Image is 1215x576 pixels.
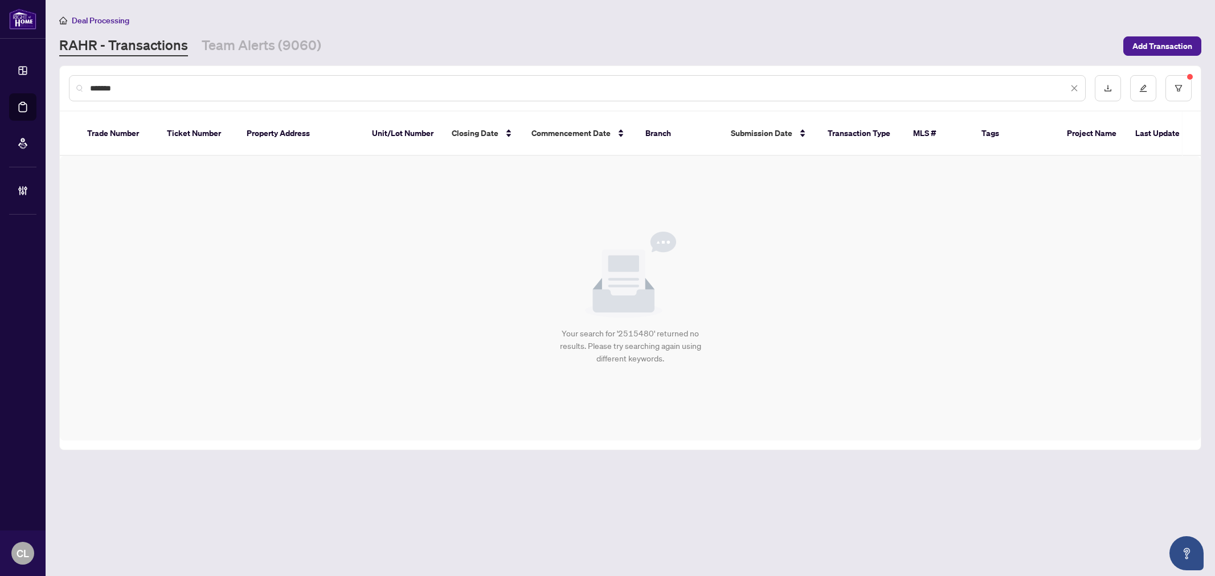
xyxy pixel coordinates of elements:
a: Team Alerts (9060) [202,36,321,56]
th: Ticket Number [158,112,238,156]
span: close [1070,84,1078,92]
th: Project Name [1058,112,1126,156]
th: Closing Date [443,112,522,156]
span: Closing Date [452,127,498,139]
button: Add Transaction [1123,36,1201,56]
div: Your search for '2515480' returned no results. Please try searching again using different keywords. [553,327,707,365]
button: download [1095,75,1121,101]
th: Branch [636,112,722,156]
img: Null State Icon [585,232,676,318]
button: filter [1165,75,1192,101]
th: Trade Number [78,112,158,156]
th: Property Address [238,112,363,156]
th: Commencement Date [522,112,636,156]
span: filter [1175,84,1183,92]
span: home [59,17,67,24]
span: Commencement Date [531,127,611,139]
button: Open asap [1169,536,1204,570]
th: Transaction Type [819,112,904,156]
a: RAHR - Transactions [59,36,188,56]
span: Deal Processing [72,15,129,26]
button: edit [1130,75,1156,101]
th: Submission Date [722,112,819,156]
th: Last Updated By [1126,112,1212,156]
img: logo [9,9,36,30]
th: Tags [972,112,1058,156]
th: Unit/Lot Number [363,112,443,156]
span: CL [17,545,29,561]
span: download [1104,84,1112,92]
span: Add Transaction [1132,37,1192,55]
span: Submission Date [731,127,792,139]
span: edit [1139,84,1147,92]
th: MLS # [904,112,972,156]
